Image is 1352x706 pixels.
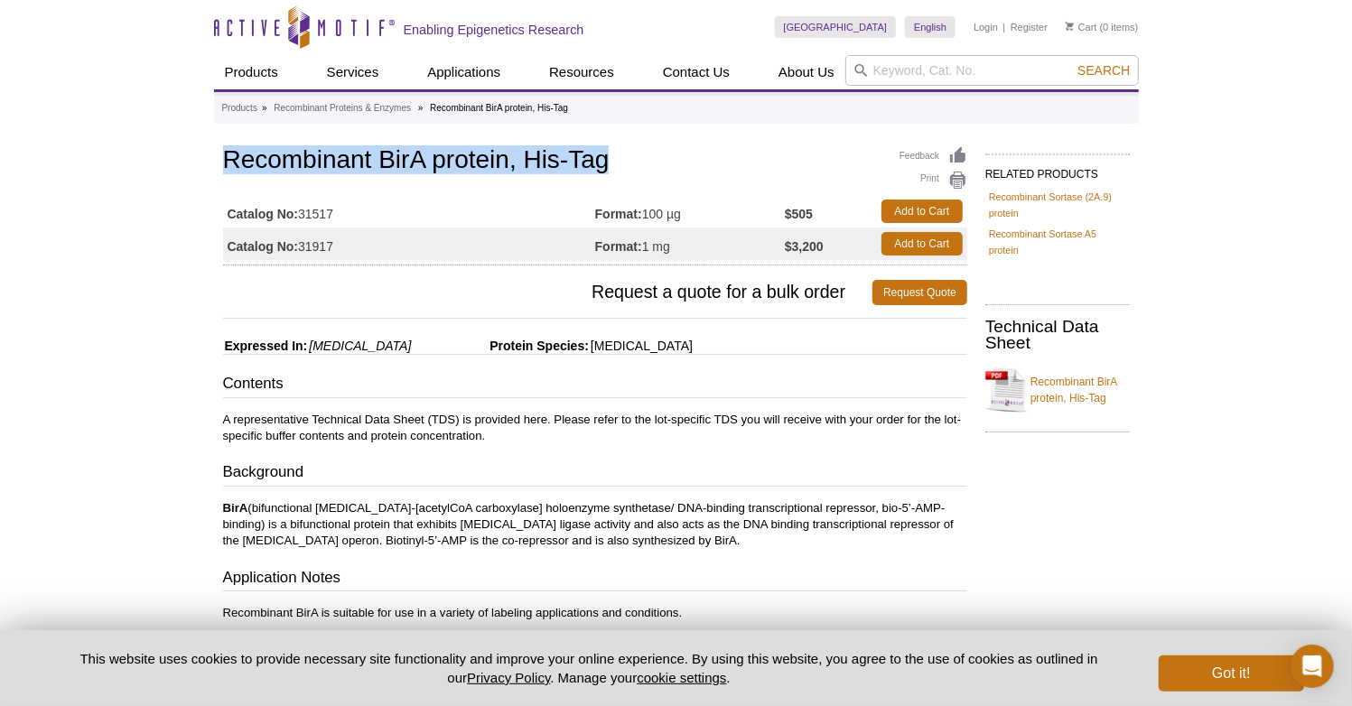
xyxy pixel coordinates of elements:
strong: Catalog No: [228,206,299,222]
a: Resources [538,55,625,89]
div: Open Intercom Messenger [1291,645,1334,688]
strong: Format: [595,238,642,255]
a: About Us [768,55,845,89]
li: » [262,103,267,113]
td: 31517 [223,195,595,228]
td: 1 mg [595,228,785,260]
strong: $3,200 [785,238,824,255]
td: 31917 [223,228,595,260]
button: cookie settings [637,670,726,685]
h3: Background [223,461,967,487]
p: A representative Technical Data Sheet (TDS) is provided here. Please refer to the lot-specific TD... [223,412,967,444]
p: (bifunctional [MEDICAL_DATA]-[acetylCoA carboxylase] holoenzyme synthetase/ DNA-binding transcrip... [223,500,967,549]
h1: Recombinant BirA protein, His-Tag [223,146,967,177]
span: Protein Species: [415,339,589,353]
span: Expressed In: [223,339,308,353]
a: English [905,16,956,38]
a: Products [214,55,289,89]
h2: Enabling Epigenetics Research [404,22,584,38]
span: [MEDICAL_DATA] [589,339,693,353]
a: Register [1011,21,1048,33]
strong: BirA [223,501,248,515]
span: Search [1077,63,1130,78]
a: Applications [416,55,511,89]
a: Add to Cart [881,232,963,255]
a: Request Quote [872,280,967,305]
a: Feedback [900,146,967,166]
h2: Technical Data Sheet [985,319,1130,351]
p: This website uses cookies to provide necessary site functionality and improve your online experie... [49,649,1130,687]
li: | [1003,16,1006,38]
strong: Format: [595,206,642,222]
a: Print [900,171,967,190]
button: Search [1072,62,1135,79]
a: Recombinant Sortase (2A.9) protein [989,189,1126,221]
img: Your Cart [1066,22,1074,31]
input: Keyword, Cat. No. [845,55,1139,86]
li: » [418,103,424,113]
li: Recombinant BirA protein, His-Tag [430,103,568,113]
h2: RELATED PRODUCTS [985,153,1130,186]
li: (0 items) [1066,16,1139,38]
a: Login [974,21,998,33]
strong: $505 [785,206,813,222]
a: Recombinant BirA protein, His-Tag [985,363,1130,417]
a: Add to Cart [881,200,963,223]
a: [GEOGRAPHIC_DATA] [775,16,897,38]
span: Request a quote for a bulk order [223,280,873,305]
h3: Contents [223,373,967,398]
a: Contact Us [652,55,741,89]
strong: Catalog No: [228,238,299,255]
a: Products [222,100,257,116]
a: Services [316,55,390,89]
a: Recombinant Sortase A5 protein [989,226,1126,258]
a: Cart [1066,21,1097,33]
button: Got it! [1159,655,1303,692]
td: 100 µg [595,195,785,228]
i: [MEDICAL_DATA] [309,339,411,353]
a: Privacy Policy [467,670,550,685]
a: Recombinant Proteins & Enzymes [274,100,411,116]
h3: Application Notes [223,567,967,592]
